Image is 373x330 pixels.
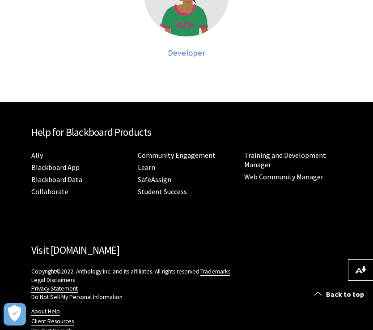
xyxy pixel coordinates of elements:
[244,151,326,169] a: Training and Development Manager
[31,276,75,284] a: Legal Disclaimers
[244,172,323,182] a: Web Community Manager
[31,151,43,160] a: Ally
[31,285,78,293] a: Privacy Statement
[138,163,155,172] a: Learn
[31,267,342,301] p: Copyright©2022. Anthology Inc. and its affiliates. All rights reserved.
[31,175,82,184] a: Blackboard Data
[31,308,60,316] a: About Help
[31,293,123,301] a: Do Not Sell My Personal Information
[31,317,74,326] a: Client Resources
[31,163,80,172] a: Blackboard App
[31,243,119,256] a: Visit [DOMAIN_NAME]
[31,125,342,140] h2: Help for Blackboard Products
[138,187,187,196] a: Student Success
[138,175,171,184] a: SafeAssign
[138,151,216,160] a: Community Engagement
[308,286,373,303] a: Back to top
[168,48,205,58] span: Developer
[4,303,26,326] button: Open Preferences
[31,187,68,196] a: Collaborate
[200,268,230,276] a: Trademarks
